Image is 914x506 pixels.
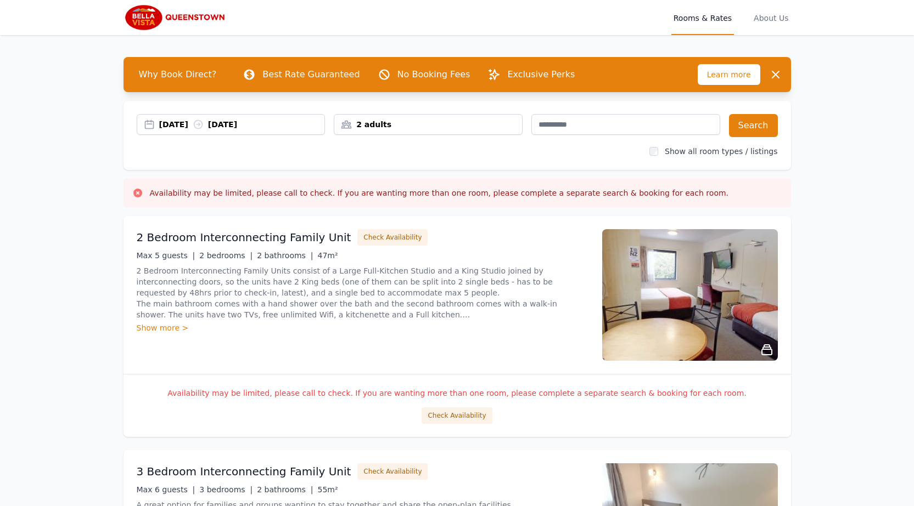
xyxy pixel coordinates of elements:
[262,68,360,81] p: Best Rate Guaranteed
[318,251,338,260] span: 47m²
[130,64,226,86] span: Why Book Direct?
[137,322,589,333] div: Show more >
[334,119,522,130] div: 2 adults
[357,229,428,246] button: Check Availability
[422,407,492,424] button: Check Availability
[257,251,313,260] span: 2 bathrooms |
[137,230,351,245] h3: 2 Bedroom Interconnecting Family Unit
[137,388,778,399] p: Availability may be limited, please call to check. If you are wanting more than one room, please ...
[729,114,778,137] button: Search
[137,251,195,260] span: Max 5 guests |
[318,485,338,494] span: 55m²
[137,464,351,479] h3: 3 Bedroom Interconnecting Family Unit
[150,187,729,198] h3: Availability may be limited, please call to check. If you are wanting more than one room, please ...
[357,463,428,480] button: Check Availability
[507,68,575,81] p: Exclusive Perks
[199,251,253,260] span: 2 bedrooms |
[159,119,325,130] div: [DATE] [DATE]
[257,485,313,494] span: 2 bathrooms |
[397,68,470,81] p: No Booking Fees
[698,64,760,85] span: Learn more
[137,265,589,320] p: 2 Bedroom Interconnecting Family Units consist of a Large Full-Kitchen Studio and a King Studio j...
[124,4,229,31] img: Bella Vista Queenstown
[137,485,195,494] span: Max 6 guests |
[665,147,777,156] label: Show all room types / listings
[199,485,253,494] span: 3 bedrooms |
